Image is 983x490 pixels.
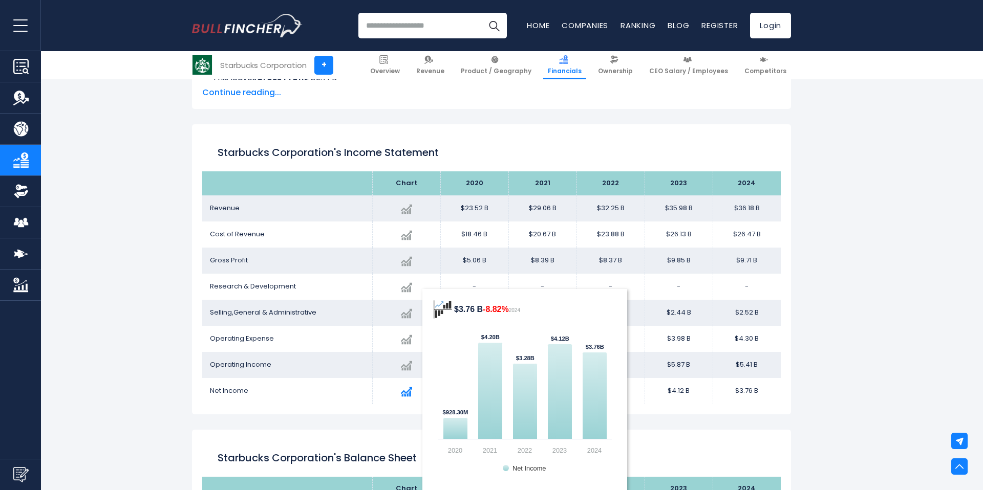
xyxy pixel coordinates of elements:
[713,274,781,300] td: -
[210,255,248,265] span: Gross Profit
[416,67,444,75] span: Revenue
[713,221,781,248] td: $26.47 B
[668,20,689,31] a: Blog
[527,20,549,31] a: Home
[448,447,462,454] text: 2020
[576,171,645,195] th: 2022
[210,386,248,395] span: Net Income
[210,333,274,343] span: Operating Expense
[461,67,531,75] span: Product / Geography
[218,145,765,160] h1: Starbucks Corporation's Income Statement
[483,447,497,454] text: 2021
[456,51,536,79] a: Product / Geography
[645,248,713,274] td: $9.85 B
[366,51,404,79] a: Overview
[576,221,645,248] td: $23.88 B
[713,195,781,221] td: $36.18 B
[744,67,786,75] span: Competitors
[193,55,212,75] img: SBUX logo
[649,67,728,75] span: CEO Salary / Employees
[576,195,645,221] td: $32.25 B
[645,326,713,352] td: $3.98 B
[210,203,240,213] span: Revenue
[509,307,521,313] tspan: 2024
[587,447,602,454] text: 2024
[750,13,791,38] a: Login
[713,171,781,195] th: 2024
[412,51,449,79] a: Revenue
[218,450,765,465] h2: Starbucks Corporation's Balance Sheet
[481,334,500,340] text: $4.20B
[372,171,440,195] th: Chart
[548,67,582,75] span: Financials
[713,352,781,378] td: $5.41 B
[740,51,791,79] a: Competitors
[202,86,781,99] span: Continue reading...
[593,51,637,79] a: Ownership
[645,274,713,300] td: -
[713,300,781,326] td: $2.52 B
[576,274,645,300] td: -
[576,248,645,274] td: $8.37 B
[481,13,507,38] button: Search
[598,67,633,75] span: Ownership
[508,171,576,195] th: 2021
[433,299,617,483] svg: $3.76 B -8.82% 2024
[713,378,781,404] td: $3.76 B
[192,14,303,37] img: Bullfincher logo
[713,248,781,274] td: $9.71 B
[442,409,468,415] text: $928.30M
[645,352,713,378] td: $5.87 B
[508,221,576,248] td: $20.67 B
[621,20,655,31] a: Ranking
[483,305,509,314] tspan: -8.82%
[192,14,302,37] a: Go to homepage
[645,378,713,404] td: $4.12 B
[210,229,265,239] span: Cost of Revenue
[701,20,738,31] a: Register
[508,195,576,221] td: $29.06 B
[440,274,508,300] td: -
[645,51,733,79] a: CEO Salary / Employees
[314,56,333,75] a: +
[516,355,535,361] text: $3.28B
[508,274,576,300] td: -
[512,464,546,472] text: Net Income
[454,305,509,314] tspan: $3.76 B
[713,326,781,352] td: $4.30 B
[562,20,608,31] a: Companies
[508,248,576,274] td: $8.39 B
[518,447,532,454] text: 2022
[440,171,508,195] th: 2020
[440,248,508,274] td: $5.06 B
[370,67,400,75] span: Overview
[645,171,713,195] th: 2023
[210,307,316,317] span: Selling,General & Administrative
[645,195,713,221] td: $35.98 B
[586,344,604,350] text: $3.76B
[551,336,569,342] text: $4.12B
[220,59,307,71] div: Starbucks Corporation
[210,360,271,369] span: Operating Income
[13,184,29,199] img: Ownership
[440,195,508,221] td: $23.52 B
[210,281,296,291] span: Research & Development
[440,221,508,248] td: $18.46 B
[543,51,586,79] a: Financials
[552,447,567,454] text: 2023
[645,221,713,248] td: $26.13 B
[645,300,713,326] td: $2.44 B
